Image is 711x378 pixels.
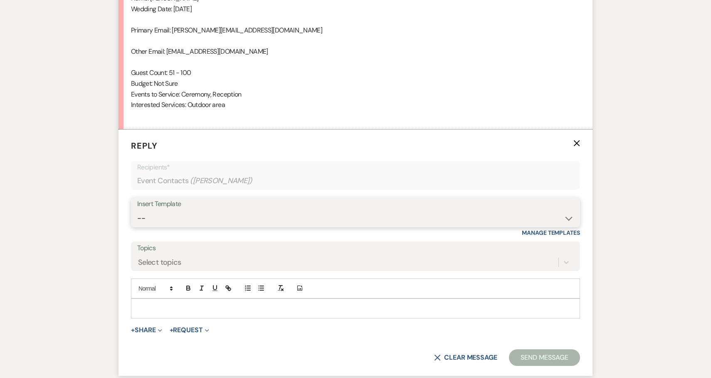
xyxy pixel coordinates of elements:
span: Reply [131,140,158,151]
div: Event Contacts [137,173,574,189]
button: Share [131,327,162,333]
button: Clear message [434,354,497,361]
span: + [131,327,135,333]
button: Request [170,327,209,333]
p: Recipients* [137,162,574,173]
div: Select topics [138,256,181,268]
div: Insert Template [137,198,574,210]
label: Topics [137,242,574,254]
a: Manage Templates [522,229,580,236]
span: + [170,327,173,333]
span: ( [PERSON_NAME] ) [190,175,252,187]
button: Send Message [509,349,580,366]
